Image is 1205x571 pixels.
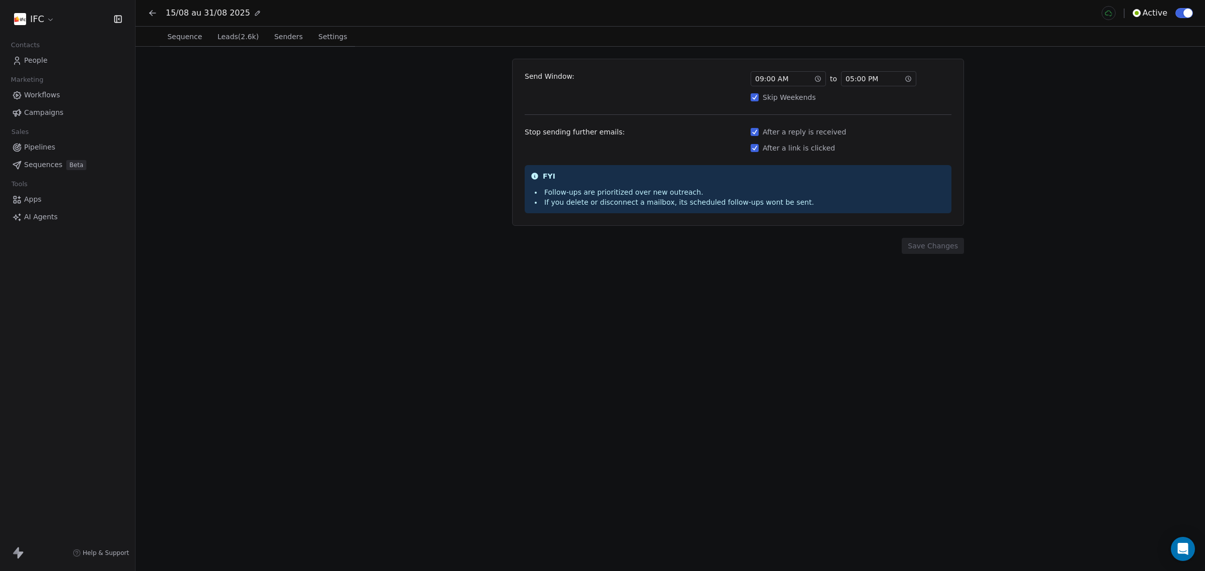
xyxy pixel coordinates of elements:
[166,7,250,19] span: 15/08 au 31/08 2025
[7,38,44,53] span: Contacts
[24,107,63,118] span: Campaigns
[24,55,48,66] span: People
[12,11,57,28] button: IFC
[163,30,206,44] span: Sequence
[314,30,351,44] span: Settings
[8,209,127,225] a: AI Agents
[24,90,60,100] span: Workflows
[73,549,129,557] a: Help & Support
[8,139,127,156] a: Pipelines
[751,92,759,102] button: Skip Weekends
[24,212,58,222] span: AI Agents
[535,197,814,207] li: If you delete or disconnect a mailbox, its scheduled follow-ups wont be sent.
[525,127,625,153] span: Stop sending further emails:
[7,124,33,139] span: Sales
[751,143,951,153] div: After a link is clicked
[8,87,127,103] a: Workflows
[8,157,127,173] a: SequencesBeta
[24,194,42,205] span: Apps
[846,74,878,84] span: 05 : 00 PM
[213,30,263,44] span: Leads (2.6k)
[83,549,129,557] span: Help & Support
[755,74,788,84] span: 09 : 00 AM
[1171,537,1195,561] div: Open Intercom Messenger
[14,13,26,25] img: IMG_3414.png
[8,104,127,121] a: Campaigns
[751,127,759,137] button: After a reply is received
[8,191,127,208] a: Apps
[902,238,964,254] button: Save Changes
[30,13,44,26] span: IFC
[7,177,32,192] span: Tools
[24,142,55,153] span: Pipelines
[535,187,814,197] li: Follow-ups are prioritized over new outreach.
[543,171,555,181] span: FYI
[751,127,951,137] div: After a reply is received
[8,52,127,69] a: People
[830,74,837,84] span: to
[751,143,759,153] button: After a link is clicked
[1143,7,1168,19] span: Active
[24,160,62,170] span: Sequences
[525,71,574,102] span: Send Window:
[751,92,951,102] div: Skip Weekends
[7,72,48,87] span: Marketing
[270,30,307,44] span: Senders
[66,160,86,170] span: Beta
